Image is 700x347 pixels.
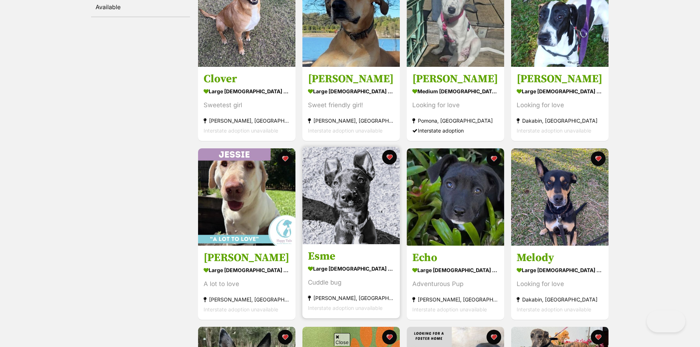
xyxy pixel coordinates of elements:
[517,86,603,97] div: large [DEMOGRAPHIC_DATA] Dog
[407,148,504,246] img: Echo
[308,263,394,274] div: large [DEMOGRAPHIC_DATA] Dog
[412,86,499,97] div: medium [DEMOGRAPHIC_DATA] Dog
[204,306,278,312] span: Interstate adoption unavailable
[308,278,394,288] div: Cuddle bug
[308,128,383,134] span: Interstate adoption unavailable
[204,128,278,134] span: Interstate adoption unavailable
[412,72,499,86] h3: [PERSON_NAME]
[412,251,499,265] h3: Echo
[517,294,603,304] div: Dakabin, [GEOGRAPHIC_DATA]
[204,72,290,86] h3: Clover
[412,126,499,136] div: Interstate adoption
[591,151,606,166] button: favourite
[511,245,609,320] a: Melody large [DEMOGRAPHIC_DATA] Dog Looking for love Dakabin, [GEOGRAPHIC_DATA] Interstate adopti...
[308,293,394,303] div: [PERSON_NAME], [GEOGRAPHIC_DATA]
[647,310,685,332] iframe: Help Scout Beacon - Open
[382,150,397,165] button: favourite
[198,245,295,320] a: [PERSON_NAME] large [DEMOGRAPHIC_DATA] Dog A lot to love [PERSON_NAME], [GEOGRAPHIC_DATA] Interst...
[517,116,603,126] div: Dakabin, [GEOGRAPHIC_DATA]
[198,67,295,141] a: Clover large [DEMOGRAPHIC_DATA] Dog Sweetest girl [PERSON_NAME], [GEOGRAPHIC_DATA] Interstate ado...
[412,265,499,275] div: large [DEMOGRAPHIC_DATA] Dog
[517,101,603,111] div: Looking for love
[517,128,591,134] span: Interstate adoption unavailable
[204,101,290,111] div: Sweetest girl
[412,306,487,312] span: Interstate adoption unavailable
[302,147,400,244] img: Esme
[204,279,290,289] div: A lot to love
[334,333,350,346] span: Close
[591,330,606,344] button: favourite
[412,101,499,111] div: Looking for love
[487,330,501,344] button: favourite
[308,305,383,311] span: Interstate adoption unavailable
[204,265,290,275] div: large [DEMOGRAPHIC_DATA] Dog
[278,330,292,344] button: favourite
[412,116,499,126] div: Pomona, [GEOGRAPHIC_DATA]
[517,306,591,312] span: Interstate adoption unavailable
[308,72,394,86] h3: [PERSON_NAME]
[198,148,295,246] img: Jessie
[517,265,603,275] div: large [DEMOGRAPHIC_DATA] Dog
[382,330,397,344] button: favourite
[204,251,290,265] h3: [PERSON_NAME]
[517,279,603,289] div: Looking for love
[204,86,290,97] div: large [DEMOGRAPHIC_DATA] Dog
[412,279,499,289] div: Adventurous Pup
[204,116,290,126] div: [PERSON_NAME], [GEOGRAPHIC_DATA]
[302,244,400,318] a: Esme large [DEMOGRAPHIC_DATA] Dog Cuddle bug [PERSON_NAME], [GEOGRAPHIC_DATA] Interstate adoption...
[278,151,292,166] button: favourite
[204,294,290,304] div: [PERSON_NAME], [GEOGRAPHIC_DATA]
[308,101,394,111] div: Sweet friendly girl!
[308,86,394,97] div: large [DEMOGRAPHIC_DATA] Dog
[407,67,504,141] a: [PERSON_NAME] medium [DEMOGRAPHIC_DATA] Dog Looking for love Pomona, [GEOGRAPHIC_DATA] Interstate...
[412,294,499,304] div: [PERSON_NAME], [GEOGRAPHIC_DATA]
[511,148,609,246] img: Melody
[517,251,603,265] h3: Melody
[302,67,400,141] a: [PERSON_NAME] large [DEMOGRAPHIC_DATA] Dog Sweet friendly girl! [PERSON_NAME], [GEOGRAPHIC_DATA] ...
[511,67,609,141] a: [PERSON_NAME] large [DEMOGRAPHIC_DATA] Dog Looking for love Dakabin, [GEOGRAPHIC_DATA] Interstate...
[407,245,504,320] a: Echo large [DEMOGRAPHIC_DATA] Dog Adventurous Pup [PERSON_NAME], [GEOGRAPHIC_DATA] Interstate ado...
[517,72,603,86] h3: [PERSON_NAME]
[308,249,394,263] h3: Esme
[487,151,501,166] button: favourite
[308,116,394,126] div: [PERSON_NAME], [GEOGRAPHIC_DATA]
[91,0,190,14] a: Available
